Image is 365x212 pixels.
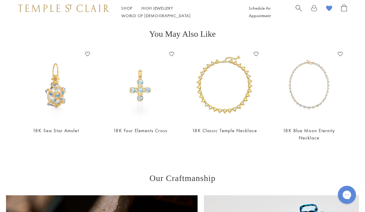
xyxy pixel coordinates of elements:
h3: Our Craftmanship [6,173,359,183]
a: ShopShop [121,5,132,11]
a: N14145-BMOVGR18N14145-BMOVGR18 [273,49,345,122]
img: N14145-BMOVGR18 [273,49,345,122]
img: P41406-BM5X5 [104,49,177,122]
a: 18K Four Elements Cross [113,127,167,134]
a: 18K Blue Moon Eternity Necklace [283,127,335,141]
a: View Wishlist [326,5,332,14]
iframe: Gorgias live chat messenger [335,184,359,206]
a: 18K Classic Temple Necklace [192,127,257,134]
nav: Main navigation [121,5,235,20]
img: Temple St. Clair [18,5,109,12]
img: 18K Classic Temple Necklace [189,49,261,122]
h3: You May Also Like [24,29,341,39]
a: Schedule An Appointment [249,5,271,18]
a: P41406-BM5X5P41406-BM5X5 [104,49,177,122]
a: High JewelleryHigh Jewellery [141,5,173,11]
a: World of [DEMOGRAPHIC_DATA]World of [DEMOGRAPHIC_DATA] [121,13,190,18]
a: P54126-E18BMSEAP54126-E18BMSEA [20,49,92,122]
a: Open Shopping Bag [341,5,347,20]
a: 18K Classic Temple Necklace18K Classic Temple Necklace [189,49,261,122]
a: Search [296,5,302,20]
img: P54126-E18BMSEA [20,49,92,122]
a: 18K Sea Star Amulet [33,127,79,134]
